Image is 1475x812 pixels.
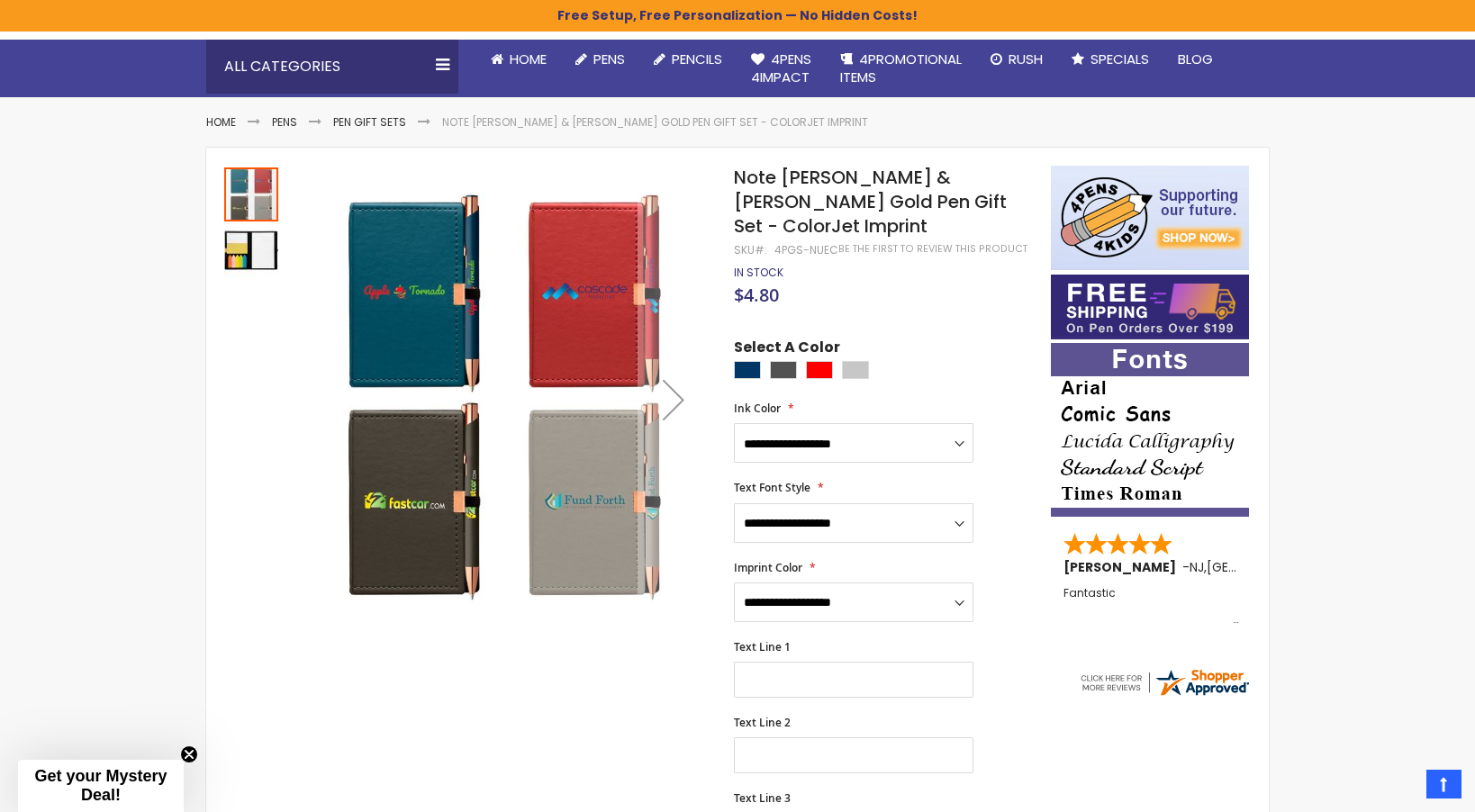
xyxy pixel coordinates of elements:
[770,361,797,379] div: Gunmetal
[1009,50,1043,68] span: Rush
[1078,666,1251,699] img: 4pens.com widget logo
[298,192,710,603] img: Note Caddy & Crosby Rose Gold Pen Gift Set - ColorJet Imprint
[593,50,625,68] span: Pens
[510,50,547,68] span: Home
[224,221,278,277] div: Note Caddy & Crosby Rose Gold Pen Gift Set - ColorJet Imprint
[180,745,198,763] button: Close teaser
[734,165,1007,239] span: Note [PERSON_NAME] & [PERSON_NAME] Gold Pen Gift Set - ColorJet Imprint
[672,50,722,68] span: Pencils
[1063,587,1238,626] div: Fantastic
[1207,558,1339,576] span: [GEOGRAPHIC_DATA]
[476,40,561,79] a: Home
[734,265,783,280] span: In stock
[842,361,869,379] div: Silver
[1063,558,1182,576] span: [PERSON_NAME]
[272,114,297,130] a: Pens
[639,40,737,79] a: Pencils
[1051,343,1249,517] img: font-personalization-examples
[224,166,280,221] div: Note Caddy & Crosby Rose Gold Pen Gift Set - ColorJet Imprint
[734,560,802,575] span: Imprint Color
[806,361,833,379] div: Red
[1182,558,1339,576] span: - ,
[734,790,791,806] span: Text Line 3
[1426,770,1461,798] a: Top
[734,242,767,257] strong: SKU
[18,760,184,812] div: Get your Mystery Deal!Close teaser
[206,114,236,130] a: Home
[1051,166,1249,270] img: 4pens 4 kids
[1190,558,1204,576] span: NJ
[734,715,791,730] span: Text Line 2
[734,361,761,379] div: Navy Blue
[1057,40,1163,79] a: Specials
[734,283,779,307] span: $4.80
[1090,50,1149,68] span: Specials
[826,40,976,98] a: 4PROMOTIONALITEMS
[638,166,710,633] div: Next
[840,50,962,86] span: 4PROMOTIONAL ITEMS
[34,767,167,804] span: Get your Mystery Deal!
[1163,40,1227,79] a: Blog
[1078,687,1251,702] a: 4pens.com certificate URL
[1178,50,1213,68] span: Blog
[206,40,458,94] div: All Categories
[734,401,781,416] span: Ink Color
[734,639,791,654] span: Text Line 1
[442,115,868,130] li: Note [PERSON_NAME] & [PERSON_NAME] Gold Pen Gift Set - ColorJet Imprint
[774,243,838,257] div: 4PGS-NUEC
[734,480,810,495] span: Text Font Style
[734,338,840,362] span: Select A Color
[734,266,783,280] div: Availability
[224,223,278,277] img: Note Caddy & Crosby Rose Gold Pen Gift Set - ColorJet Imprint
[561,40,639,79] a: Pens
[333,114,406,130] a: Pen Gift Sets
[838,242,1027,256] a: Be the first to review this product
[751,50,811,86] span: 4Pens 4impact
[976,40,1057,79] a: Rush
[1051,275,1249,339] img: Free shipping on orders over $199
[737,40,826,98] a: 4Pens4impact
